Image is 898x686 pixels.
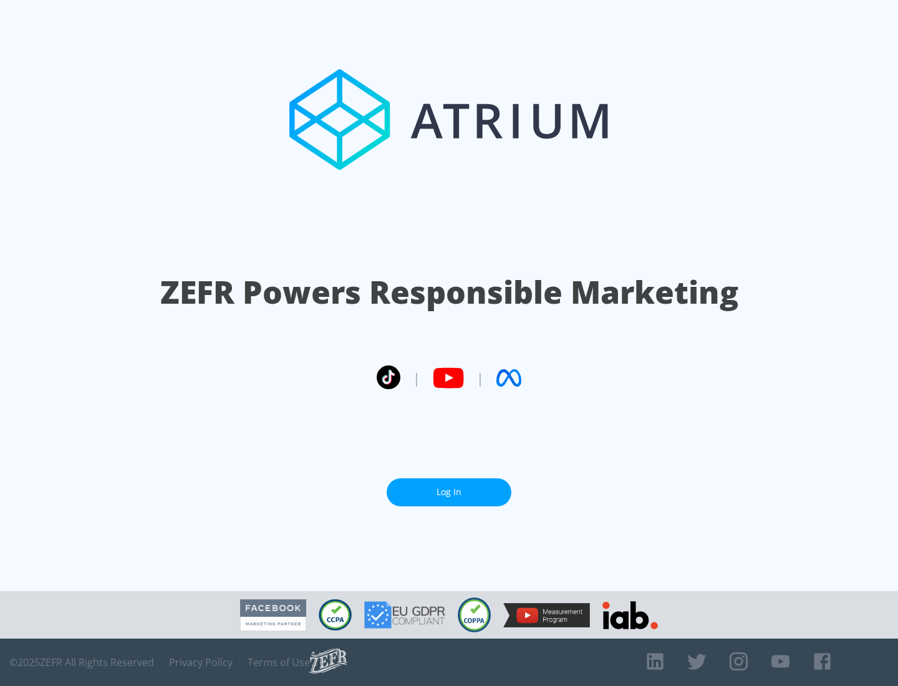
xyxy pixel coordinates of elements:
img: IAB [602,601,658,629]
span: | [413,369,420,387]
img: COPPA Compliant [458,597,491,632]
img: YouTube Measurement Program [503,603,590,627]
span: © 2025 ZEFR All Rights Reserved [9,656,154,669]
a: Terms of Use [248,656,310,669]
a: Log In [387,478,511,506]
h1: ZEFR Powers Responsible Marketing [160,271,738,314]
span: | [476,369,484,387]
img: CCPA Compliant [319,599,352,630]
img: GDPR Compliant [364,601,445,629]
img: Facebook Marketing Partner [240,599,306,631]
a: Privacy Policy [169,656,233,669]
